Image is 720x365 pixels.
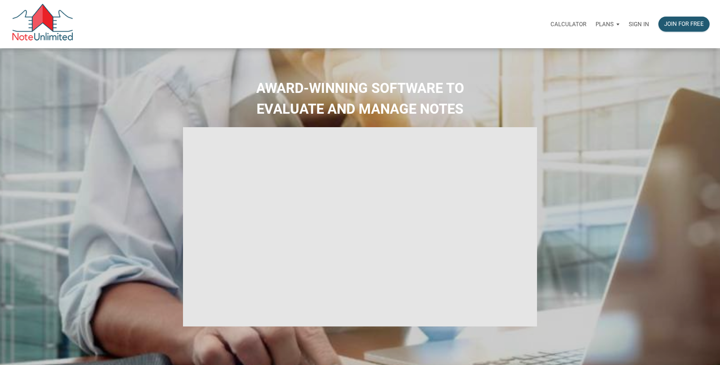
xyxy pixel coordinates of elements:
[658,17,710,32] button: Join for free
[596,21,614,28] p: Plans
[591,12,624,36] a: Plans
[629,21,649,28] p: Sign in
[624,12,654,36] a: Sign in
[6,78,714,119] h2: AWARD-WINNING SOFTWARE TO EVALUATE AND MANAGE NOTES
[546,12,591,36] a: Calculator
[591,13,624,36] button: Plans
[654,12,714,36] a: Join for free
[183,127,537,326] iframe: NoteUnlimited
[550,21,586,28] p: Calculator
[664,20,704,29] div: Join for free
